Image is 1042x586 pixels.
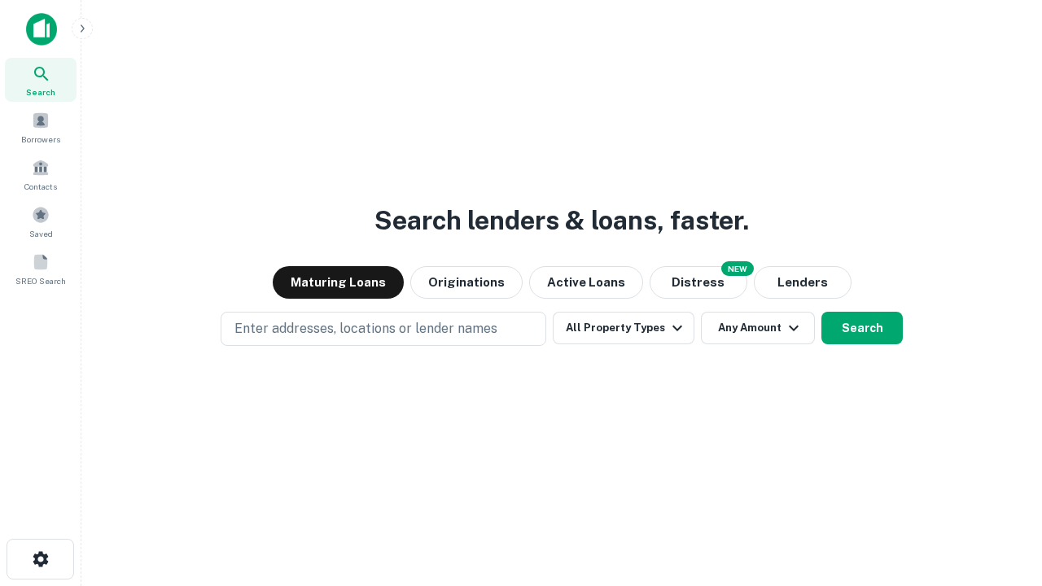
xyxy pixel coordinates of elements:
[650,266,747,299] button: Search distressed loans with lien and other non-mortgage details.
[721,261,754,276] div: NEW
[221,312,546,346] button: Enter addresses, locations or lender names
[5,152,77,196] a: Contacts
[701,312,815,344] button: Any Amount
[374,201,749,240] h3: Search lenders & loans, faster.
[29,227,53,240] span: Saved
[234,319,497,339] p: Enter addresses, locations or lender names
[529,266,643,299] button: Active Loans
[553,312,694,344] button: All Property Types
[754,266,852,299] button: Lenders
[24,180,57,193] span: Contacts
[5,105,77,149] a: Borrowers
[15,274,66,287] span: SREO Search
[961,456,1042,534] iframe: Chat Widget
[410,266,523,299] button: Originations
[21,133,60,146] span: Borrowers
[5,58,77,102] a: Search
[5,199,77,243] a: Saved
[26,85,55,98] span: Search
[821,312,903,344] button: Search
[5,247,77,291] a: SREO Search
[273,266,404,299] button: Maturing Loans
[26,13,57,46] img: capitalize-icon.png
